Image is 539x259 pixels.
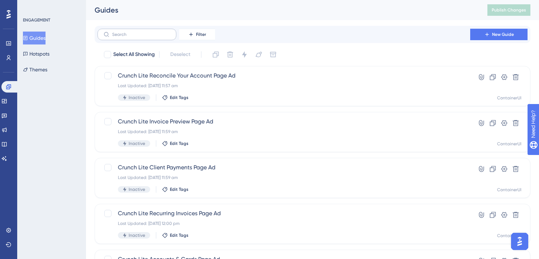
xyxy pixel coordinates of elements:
button: Themes [23,63,47,76]
button: Guides [23,32,46,44]
button: Edit Tags [162,187,189,192]
span: Publish Changes [492,7,526,13]
span: Inactive [129,232,145,238]
span: Edit Tags [170,95,189,100]
span: Inactive [129,141,145,146]
button: Edit Tags [162,232,189,238]
div: Last Updated: [DATE] 11:57 am [118,83,450,89]
span: Edit Tags [170,141,189,146]
button: Publish Changes [487,4,530,16]
span: Crunch Lite Invoice Preview Page Ad [118,117,450,126]
div: Last Updated: [DATE] 12:00 pm [118,221,450,226]
button: Edit Tags [162,141,189,146]
span: Filter [196,32,206,37]
div: Last Updated: [DATE] 11:59 am [118,175,450,180]
span: Inactive [129,95,145,100]
span: Inactive [129,187,145,192]
span: Deselect [170,50,190,59]
button: New Guide [470,29,528,40]
button: Deselect [164,48,197,61]
div: Guides [95,5,469,15]
span: New Guide [492,32,514,37]
button: Edit Tags [162,95,189,100]
iframe: UserGuiding AI Assistant Launcher [509,231,530,252]
span: Edit Tags [170,232,189,238]
span: Select All Showing [113,50,155,59]
span: Crunch Lite Client Payments Page Ad [118,163,450,172]
span: Crunch Lite Recurring Invoices Page Ad [118,209,450,218]
span: Need Help? [17,2,45,10]
input: Search [112,32,170,37]
button: Filter [179,29,215,40]
div: ContainerUI [497,95,521,101]
div: ENGAGEMENT [23,17,50,23]
div: ContainerUI [497,187,521,193]
div: ContainerUI [497,233,521,239]
span: Crunch Lite Reconcile Your Account Page Ad [118,71,450,80]
button: Hotspots [23,47,49,60]
span: Edit Tags [170,187,189,192]
div: Last Updated: [DATE] 11:59 am [118,129,450,135]
div: ContainerUI [497,141,521,147]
